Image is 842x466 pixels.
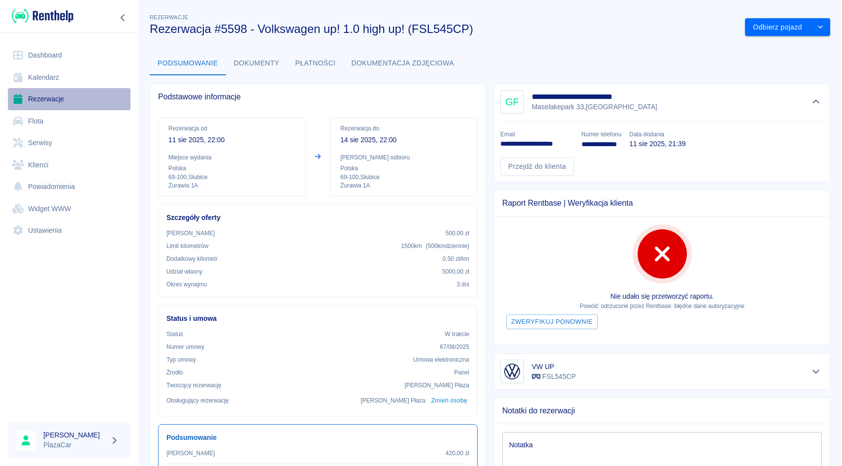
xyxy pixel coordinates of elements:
[166,267,202,276] p: Udział własny
[150,52,226,75] button: Podsumowanie
[166,242,208,250] p: Limit kilometrów
[443,254,469,263] p: 0,50 zł /km
[8,154,130,176] a: Klienci
[532,362,576,372] h6: VW UP
[166,381,221,390] p: Tworzący rezerwację
[166,280,207,289] p: Okres wynajmu
[43,430,106,440] h6: [PERSON_NAME]
[340,164,467,173] p: Polska
[446,229,469,238] p: 500,00 zł
[8,66,130,89] a: Kalendarz
[456,280,469,289] p: 3 dni
[8,44,130,66] a: Dashboard
[808,95,824,109] button: Ukryj szczegóły
[168,135,295,145] p: 11 sie 2025, 22:00
[340,124,467,133] p: Rezerwacja do
[168,124,295,133] p: Rezerwacja od
[340,153,467,162] p: [PERSON_NAME] odbioru
[8,132,130,154] a: Serwisy
[500,130,574,139] p: Email
[502,302,822,311] p: Powód: odrzucone przez Rentbase: błędne dane autoryzacyjne
[43,440,106,450] p: PlazaCar
[426,243,469,249] span: ( 500 km dziennie )
[12,8,73,24] img: Renthelp logo
[582,130,621,139] p: Numer telefonu
[629,130,685,139] p: Data dodania
[168,173,295,182] p: 69-100 , Słubice
[454,368,470,377] p: Panel
[168,182,295,190] p: Żurawia 1A
[166,229,215,238] p: [PERSON_NAME]
[500,157,574,176] a: Przejdź do klienta
[401,242,469,250] p: 1500 km
[8,88,130,110] a: Rezerwacje
[150,22,737,36] h3: Rezerwacja #5598 - Volkswagen up! 1.0 high up! (FSL545CP)
[340,135,467,145] p: 14 sie 2025, 22:00
[502,362,522,381] img: Image
[745,18,810,36] button: Odbierz pojazd
[532,372,576,382] p: FSL545CP
[168,153,295,162] p: Miejsce wydania
[502,406,822,416] span: Notatki do rezerwacji
[166,330,183,339] p: Status
[532,102,657,112] p: Maselakepark 33 , [GEOGRAPHIC_DATA]
[166,433,469,443] h6: Podsumowanie
[502,198,822,208] span: Raport Rentbase | Weryfikacja klienta
[340,182,467,190] p: Żurawia 1A
[808,365,824,378] button: Pokaż szczegóły
[810,18,830,36] button: drop-down
[502,291,822,302] p: Nie udało się przetworzyć raportu.
[8,219,130,242] a: Ustawienia
[340,173,467,182] p: 69-100 , Słubice
[166,368,183,377] p: Żrodło
[405,381,469,390] p: [PERSON_NAME] Płaza
[226,52,288,75] button: Dokumenty
[166,449,215,458] p: [PERSON_NAME]
[150,14,188,20] span: Rezerwacje
[500,90,524,114] div: GF
[8,176,130,198] a: Powiadomienia
[288,52,344,75] button: Płatności
[429,394,469,408] button: Zmień osobę
[442,267,469,276] p: 5000,00 zł
[166,313,469,324] h6: Status i umowa
[413,355,469,364] p: Umowa elektroniczna
[168,164,295,173] p: Polska
[361,396,425,405] p: [PERSON_NAME] Płaza
[158,92,478,102] span: Podstawowe informacje
[445,330,469,339] p: W trakcie
[8,8,73,24] a: Renthelp logo
[166,213,469,223] h6: Szczegóły oferty
[506,314,598,330] button: Zweryfikuj ponownie
[446,449,469,458] p: 420,00 zł
[166,254,218,263] p: Dodatkowy kilometr
[629,139,685,149] p: 11 sie 2025, 21:39
[8,198,130,220] a: Widget WWW
[344,52,462,75] button: Dokumentacja zdjęciowa
[166,355,196,364] p: Typ umowy
[166,396,229,405] p: Obsługujący rezerwację
[8,110,130,132] a: Flota
[440,342,469,351] p: 67/08/2025
[166,342,204,351] p: Numer umowy
[116,11,130,24] button: Zwiń nawigację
